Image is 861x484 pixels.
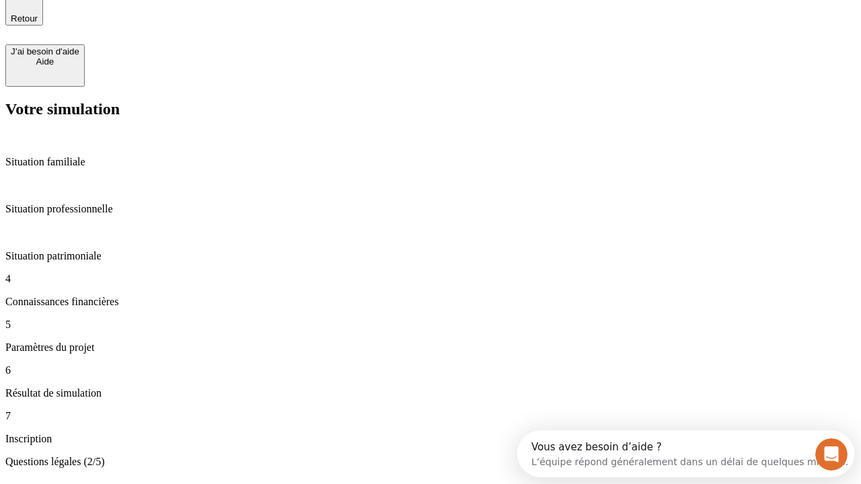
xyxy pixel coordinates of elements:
h2: Votre simulation [5,100,856,118]
p: Résultat de simulation [5,387,856,399]
p: Inscription [5,433,856,445]
div: Vous avez besoin d’aide ? [14,11,331,22]
span: Retour [11,13,38,24]
p: 6 [5,364,856,376]
p: Situation patrimoniale [5,250,856,262]
div: J’ai besoin d'aide [11,46,79,56]
div: Aide [11,56,79,67]
p: 7 [5,410,856,422]
div: L’équipe répond généralement dans un délai de quelques minutes. [14,22,331,36]
div: Ouvrir le Messenger Intercom [5,5,371,42]
p: Connaissances financières [5,296,856,308]
p: Situation professionnelle [5,203,856,215]
p: 4 [5,273,856,285]
p: 5 [5,319,856,331]
iframe: Intercom live chat discovery launcher [517,430,854,477]
p: Situation familiale [5,156,856,168]
p: Questions légales (2/5) [5,456,856,468]
p: Paramètres du projet [5,341,856,354]
iframe: Intercom live chat [815,438,848,471]
button: J’ai besoin d'aideAide [5,44,85,87]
